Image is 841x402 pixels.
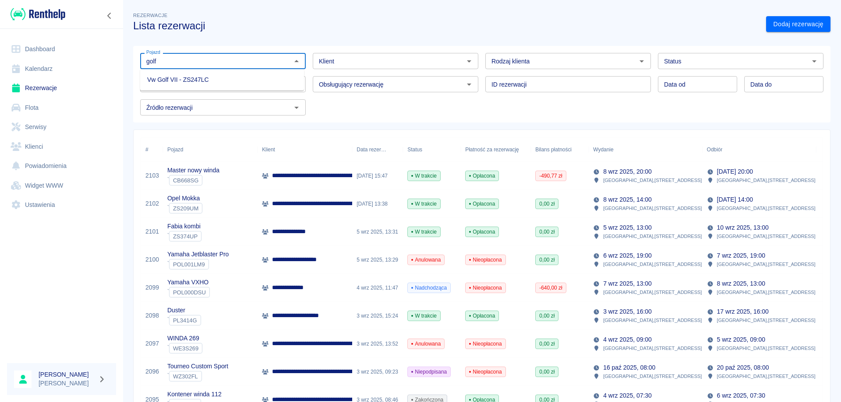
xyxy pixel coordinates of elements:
div: Wydanie [593,137,613,162]
label: Pojazd [146,49,160,56]
span: WE3S269 [170,345,202,352]
p: 7 wrz 2025, 13:00 [603,279,651,288]
span: PL3414G [170,317,201,324]
p: 5 wrz 2025, 13:00 [603,223,651,232]
button: Otwórz [290,101,303,114]
div: Pojazd [163,137,258,162]
a: 2098 [145,311,159,320]
p: [GEOGRAPHIC_DATA] , [STREET_ADDRESS] [717,232,816,240]
a: Serwisy [7,117,116,137]
span: 0,00 zł [536,312,558,320]
div: [DATE] 15:47 [352,162,403,190]
p: Yamaha VXHO [167,278,210,287]
span: 0,00 zł [536,368,558,376]
a: Dodaj rezerwację [766,16,830,32]
span: W trakcie [408,312,440,320]
div: Płatność za rezerwację [461,137,531,162]
a: Powiadomienia [7,156,116,176]
p: Kontener winda 112 [167,390,222,399]
button: Sort [722,143,735,156]
p: [GEOGRAPHIC_DATA] , [STREET_ADDRESS] [603,372,702,380]
input: DD.MM.YYYY [744,76,823,92]
p: 5 wrz 2025, 09:00 [717,335,765,344]
span: -490,77 zł [536,172,565,180]
span: Rezerwacje [133,13,167,18]
span: Nieopłacona [466,284,505,292]
a: 2102 [145,199,159,208]
p: [GEOGRAPHIC_DATA] , [STREET_ADDRESS] [603,204,702,212]
p: Yamaha Jetblaster Pro [167,250,229,259]
div: Data rezerwacji [352,137,403,162]
p: 8 wrz 2025, 14:00 [603,195,651,204]
button: Sort [614,143,626,156]
p: 3 wrz 2025, 16:00 [603,307,651,316]
span: ZS374UP [170,233,201,240]
p: Tourneo Custom Sport [167,362,228,371]
div: Płatność za rezerwację [465,137,519,162]
p: WINDA 269 [167,334,202,343]
p: Duster [167,306,201,315]
div: ` [167,343,202,353]
a: Dashboard [7,39,116,59]
div: 3 wrz 2025, 13:52 [352,330,403,358]
p: [GEOGRAPHIC_DATA] , [STREET_ADDRESS] [717,372,816,380]
p: [GEOGRAPHIC_DATA] , [STREET_ADDRESS] [603,316,702,324]
p: 4 wrz 2025, 09:00 [603,335,651,344]
p: [GEOGRAPHIC_DATA] , [STREET_ADDRESS] [717,176,816,184]
div: Pojazd [167,137,183,162]
p: [DATE] 14:00 [717,195,753,204]
span: Opłacona [466,228,498,236]
span: Nadchodząca [408,284,450,292]
div: # [145,137,148,162]
p: [GEOGRAPHIC_DATA] , [STREET_ADDRESS] [717,288,816,296]
p: 17 wrz 2025, 16:00 [717,307,769,316]
p: [GEOGRAPHIC_DATA] , [STREET_ADDRESS] [717,344,816,352]
button: Otwórz [463,78,475,91]
div: 4 wrz 2025, 11:47 [352,274,403,302]
span: Opłacona [466,172,498,180]
p: 6 wrz 2025, 07:30 [717,391,765,400]
p: Master nowy winda [167,166,219,175]
div: ` [167,287,210,297]
span: Nieopłacona [466,340,505,348]
button: Zwiń nawigację [103,10,116,21]
a: Widget WWW [7,176,116,196]
p: 20 paź 2025, 08:00 [717,363,769,372]
a: Flota [7,98,116,118]
a: Rezerwacje [7,78,116,98]
p: [GEOGRAPHIC_DATA] , [STREET_ADDRESS] [603,344,702,352]
span: POL000DSU [170,289,209,296]
div: Odbiór [703,137,816,162]
span: 0,00 zł [536,256,558,264]
span: 0,00 zł [536,200,558,208]
div: Wydanie [589,137,702,162]
p: [GEOGRAPHIC_DATA] , [STREET_ADDRESS] [717,260,816,268]
a: 2099 [145,283,159,292]
p: [GEOGRAPHIC_DATA] , [STREET_ADDRESS] [603,260,702,268]
span: Anulowana [408,256,444,264]
div: Klient [258,137,352,162]
p: [DATE] 20:00 [717,167,753,176]
div: 5 wrz 2025, 13:29 [352,246,403,274]
a: Klienci [7,137,116,157]
div: Odbiór [707,137,723,162]
p: 6 wrz 2025, 19:00 [603,251,651,260]
div: ` [167,315,201,325]
div: ` [167,203,202,213]
p: 10 wrz 2025, 13:00 [717,223,769,232]
span: POL001LM9 [170,261,208,268]
span: ZS209UM [170,205,202,212]
span: Anulowana [408,340,444,348]
p: [PERSON_NAME] [39,379,95,388]
a: Renthelp logo [7,7,65,21]
a: 2103 [145,171,159,180]
span: W trakcie [408,200,440,208]
p: 8 wrz 2025, 20:00 [603,167,651,176]
div: Data rezerwacji [357,137,386,162]
span: 0,00 zł [536,340,558,348]
p: [GEOGRAPHIC_DATA] , [STREET_ADDRESS] [603,176,702,184]
p: Opel Mokka [167,194,202,203]
p: 8 wrz 2025, 13:00 [717,279,765,288]
span: Opłacona [466,200,498,208]
img: Renthelp logo [11,7,65,21]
